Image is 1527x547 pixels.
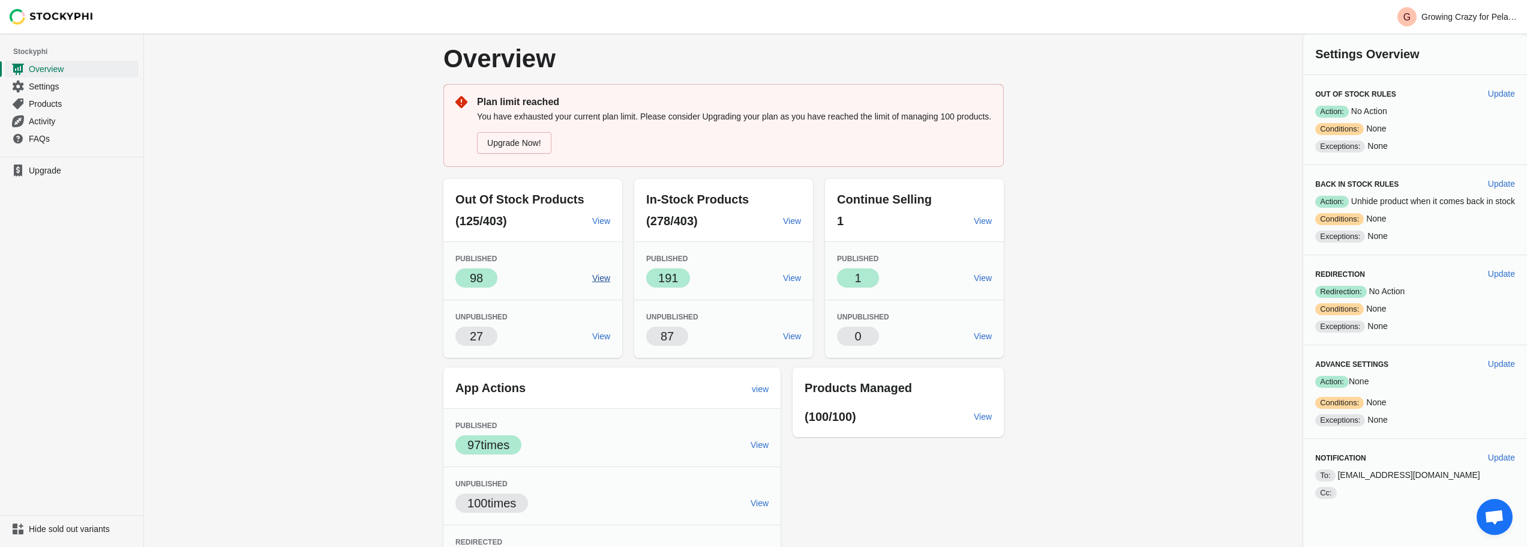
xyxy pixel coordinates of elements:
[477,132,551,154] a: Upgrade Now!
[974,273,992,283] span: View
[855,330,862,343] span: 0
[646,313,698,321] span: Unpublished
[1315,195,1515,208] p: Unhide product when it comes back in stock
[1315,487,1337,499] span: Cc:
[1488,179,1515,189] span: Update
[5,112,139,130] a: Activity
[1488,269,1515,279] span: Update
[477,110,992,122] p: You have exhausted your current plan limit. Please consider Upgrading your plan as you have reach...
[837,313,889,321] span: Unpublished
[587,325,615,347] a: View
[592,273,610,283] span: View
[1315,469,1515,482] p: [EMAIL_ADDRESS][DOMAIN_NAME]
[1315,285,1515,298] p: No Action
[1315,453,1478,463] h3: Notification
[29,80,136,92] span: Settings
[467,497,516,510] span: 100 times
[29,115,136,127] span: Activity
[1397,7,1417,26] span: Avatar with initials G
[783,273,801,283] span: View
[1315,303,1515,315] p: None
[751,440,769,450] span: View
[587,210,615,232] a: View
[778,267,806,289] a: View
[5,77,139,95] a: Settings
[455,193,584,206] span: Out Of Stock Products
[592,216,610,226] span: View
[1315,414,1515,426] p: None
[455,381,526,394] span: App Actions
[455,214,507,228] span: (125/403)
[1315,89,1478,99] h3: Out of Stock Rules
[746,492,773,514] a: View
[1315,213,1364,225] span: Conditions:
[855,271,862,285] span: 1
[1483,353,1520,375] button: Update
[1393,5,1522,29] button: Avatar with initials GGrowing Crazy for Pelargoniums
[1315,105,1515,118] p: No Action
[1315,376,1349,388] span: Action:
[746,434,773,456] a: View
[1403,12,1411,22] text: G
[1421,12,1517,22] p: Growing Crazy for Pelargoniums
[1483,173,1520,195] button: Update
[1488,89,1515,98] span: Update
[837,193,932,206] span: Continue Selling
[783,216,801,226] span: View
[1315,375,1515,388] p: None
[29,165,136,177] span: Upgrade
[1315,321,1365,333] span: Exceptions:
[751,498,769,508] span: View
[29,523,136,535] span: Hide sold out variants
[1483,83,1520,104] button: Update
[837,214,844,228] span: 1
[1488,359,1515,369] span: Update
[1315,470,1335,482] span: To:
[1315,213,1515,225] p: None
[470,330,483,343] span: 27
[1477,499,1513,535] div: Open chat
[778,210,806,232] a: View
[477,95,992,109] p: Plan limit reached
[1315,122,1515,135] p: None
[646,255,688,263] span: Published
[1315,123,1364,135] span: Conditions:
[747,378,773,400] a: view
[1315,141,1365,153] span: Exceptions:
[646,214,698,228] span: (278/403)
[1315,47,1419,61] span: Settings Overview
[969,406,997,428] a: View
[1315,196,1349,208] span: Action:
[974,216,992,226] span: View
[783,331,801,341] span: View
[1315,140,1515,153] p: None
[1315,106,1349,118] span: Action:
[29,98,136,110] span: Products
[467,438,509,452] span: 97 times
[5,60,139,77] a: Overview
[455,255,497,263] span: Published
[1315,397,1364,409] span: Conditions:
[5,95,139,112] a: Products
[470,271,483,285] span: 98
[443,46,775,72] p: Overview
[5,521,139,537] a: Hide sold out variants
[587,267,615,289] a: View
[10,9,94,25] img: Stockyphi
[1483,263,1520,285] button: Update
[455,538,502,546] span: Redirected
[646,193,749,206] span: In-Stock Products
[29,63,136,75] span: Overview
[455,480,508,488] span: Unpublished
[661,328,674,345] p: 87
[658,271,678,285] span: 191
[974,412,992,422] span: View
[805,410,856,423] span: (100/100)
[1315,270,1478,279] h3: Redirection
[837,255,878,263] span: Published
[969,210,997,232] a: View
[1315,414,1365,426] span: Exceptions:
[455,422,497,430] span: Published
[969,267,997,289] a: View
[455,313,508,321] span: Unpublished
